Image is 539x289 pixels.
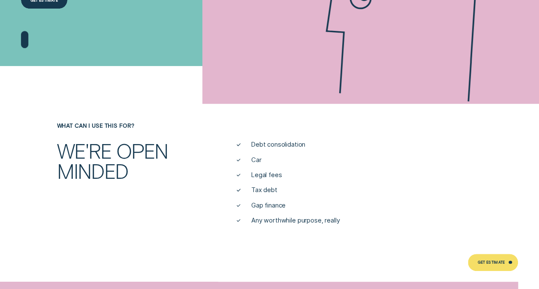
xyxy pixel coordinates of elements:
span: Tax debt [251,186,277,195]
span: Any worthwhile purpose, really [251,217,340,225]
div: We're open minded [54,141,198,181]
span: Car [251,156,262,165]
span: Gap finance [251,202,286,210]
div: What can I use this for? [54,123,198,129]
span: Debt consolidation [251,141,305,149]
a: Get Estimate [468,254,518,271]
span: Legal fees [251,171,282,180]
